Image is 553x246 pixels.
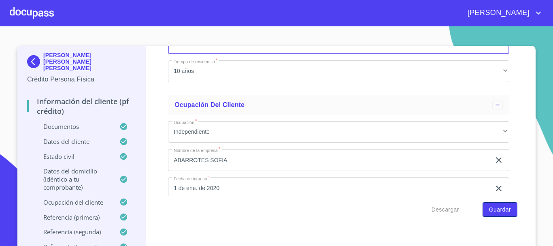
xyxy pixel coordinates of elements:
[43,52,136,71] p: [PERSON_NAME] [PERSON_NAME] [PERSON_NAME]
[27,52,136,75] div: [PERSON_NAME] [PERSON_NAME] [PERSON_NAME]
[462,6,543,19] button: account of current user
[27,198,119,206] p: Ocupación del Cliente
[27,137,119,145] p: Datos del cliente
[168,95,509,115] div: Ocupación del Cliente
[168,60,509,82] div: 10 años
[27,96,136,116] p: Información del cliente (PF crédito)
[483,202,517,217] button: Guardar
[27,55,43,68] img: Docupass spot blue
[27,152,119,160] p: Estado Civil
[27,167,119,191] p: Datos del domicilio (idéntico a tu comprobante)
[27,228,119,236] p: Referencia (segunda)
[489,205,511,215] span: Guardar
[432,205,459,215] span: Descargar
[27,122,119,130] p: Documentos
[27,75,136,84] p: Crédito Persona Física
[174,101,245,108] span: Ocupación del Cliente
[168,121,509,143] div: Independiente
[27,213,119,221] p: Referencia (primera)
[462,6,534,19] span: [PERSON_NAME]
[494,155,504,165] button: clear input
[428,202,462,217] button: Descargar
